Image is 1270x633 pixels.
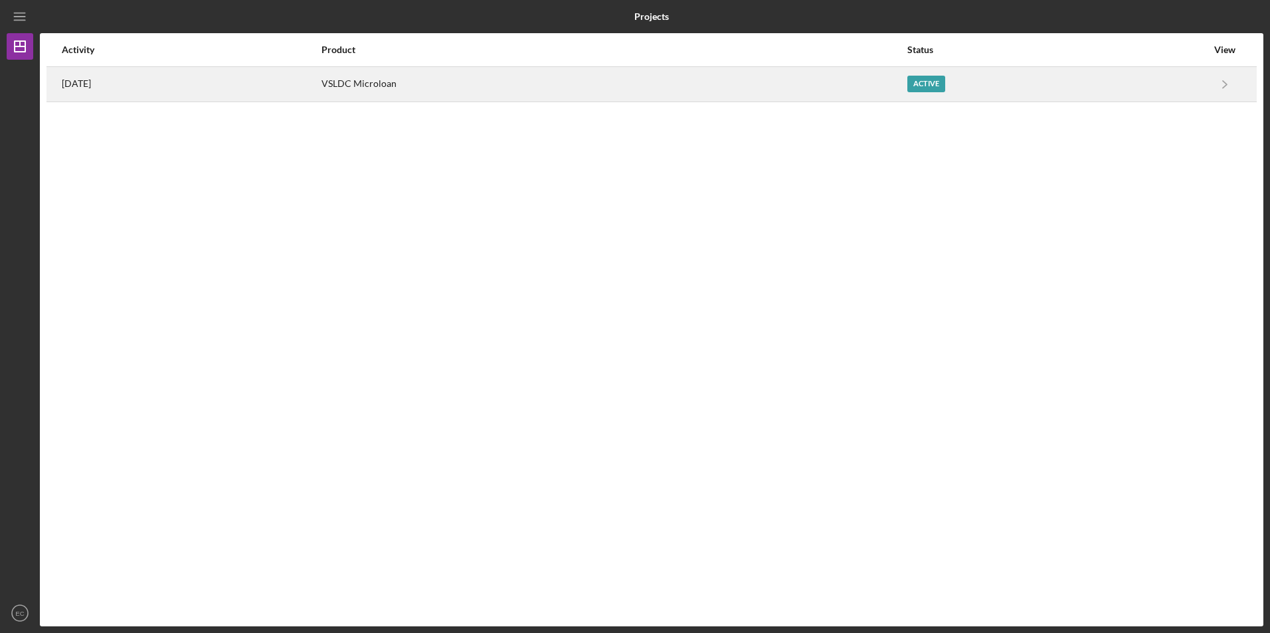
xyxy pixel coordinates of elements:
[907,76,945,92] div: Active
[62,78,91,89] time: 2025-06-07 18:50
[7,600,33,626] button: EC
[1208,44,1241,55] div: View
[62,44,320,55] div: Activity
[321,44,906,55] div: Product
[321,68,906,101] div: VSLDC Microloan
[15,610,24,617] text: EC
[634,11,669,22] b: Projects
[907,44,1207,55] div: Status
